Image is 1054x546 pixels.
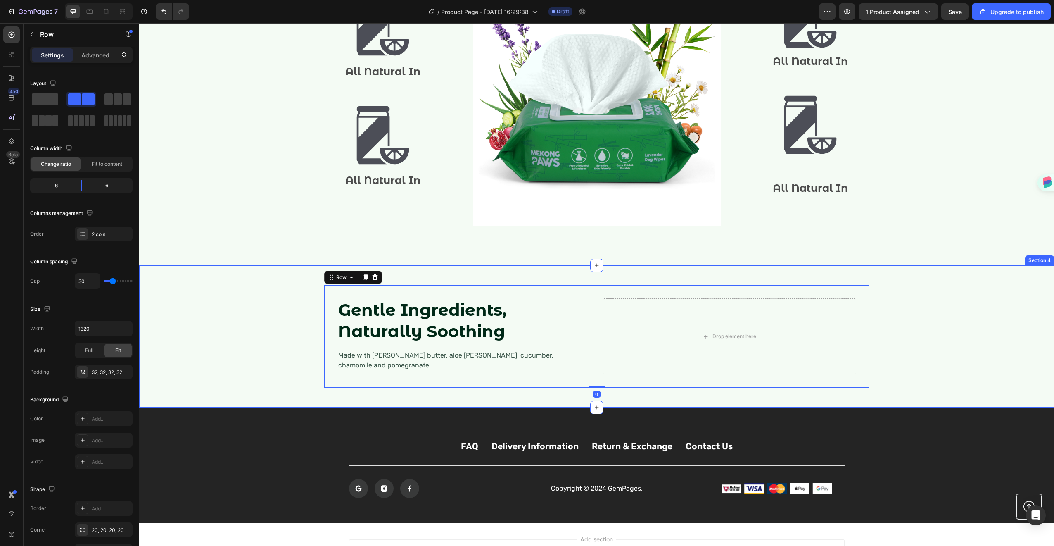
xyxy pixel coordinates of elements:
[92,505,131,513] div: Add...
[30,325,44,332] div: Width
[92,437,131,444] div: Add...
[30,526,47,534] div: Corner
[3,3,62,20] button: 7
[199,327,437,347] p: Made with [PERSON_NAME] butter, aloe [PERSON_NAME], cucumber, chamomile and pomegranate
[30,304,52,315] div: Size
[8,88,20,95] div: 450
[352,417,439,429] a: Delivery Information
[948,8,962,15] span: Save
[605,158,738,172] p: All Natural In
[40,29,110,39] p: Row
[546,417,593,429] a: Contact Us
[178,42,310,55] p: All Natural In
[441,7,529,16] span: Product Page - [DATE] 16:29:38
[54,7,58,17] p: 7
[89,180,131,191] div: 6
[85,347,93,354] span: Full
[30,505,46,512] div: Border
[92,231,131,238] div: 2 cols
[156,3,189,20] div: Undo/Redo
[92,160,122,168] span: Fit to content
[438,512,477,520] span: Add section
[75,321,132,336] input: Auto
[6,151,20,158] div: Beta
[178,150,310,164] p: All Natural In
[30,277,40,285] div: Gap
[650,460,670,471] img: gempages_572622647607690392-5679f059-c2e0-4ef0-b588-dd2f9e318e7c.png
[75,274,100,288] input: Auto
[195,250,209,258] div: Row
[213,81,275,143] img: gempages_432750572815254551-7e72ac23-ed44-4877-8ed4-2eeaf005073f.svg
[30,230,44,238] div: Order
[859,3,938,20] button: 1 product assigned
[81,51,109,60] p: Advanced
[605,460,625,472] img: gempages_572622647607690392-f1535e65-a685-466f-a119-e5d61bcdec9d.png
[437,7,439,16] span: /
[453,417,533,429] a: Return & Exchange
[673,460,693,471] img: gempages_572622647607690392-fce66096-277d-48e0-aaa5-2510658a65e3.png
[380,461,535,470] p: Copyright © 2024 GemPages.
[573,310,617,317] div: Drop element here
[41,51,64,60] p: Settings
[1026,505,1046,525] div: Open Intercom Messenger
[941,3,969,20] button: Save
[92,415,131,423] div: Add...
[979,7,1044,16] div: Upgrade to publish
[605,31,738,45] p: All Natural In
[453,368,462,374] div: 0
[30,458,43,465] div: Video
[972,3,1051,20] button: Upgrade to publish
[30,208,95,219] div: Columns management
[866,7,919,16] span: 1 product assigned
[888,234,913,241] div: Section 4
[92,369,131,376] div: 32, 32, 32, 32
[115,347,121,354] span: Fit
[557,8,569,15] span: Draft
[30,484,57,495] div: Shape
[30,394,70,405] div: Background
[32,180,74,191] div: 6
[41,160,71,168] span: Change ratio
[30,347,45,354] div: Height
[30,436,45,444] div: Image
[30,368,49,376] div: Padding
[139,23,1054,546] iframe: Design area
[30,415,43,422] div: Color
[92,458,131,466] div: Add...
[30,78,58,89] div: Layout
[199,277,367,318] strong: Gentle Ingredients, Naturally Soothing
[92,527,131,534] div: 20, 20, 20, 20
[640,71,702,133] img: gempages_432750572815254551-7e72ac23-ed44-4877-8ed4-2eeaf005073f.svg
[322,417,339,429] a: FAQ
[30,256,79,267] div: Column spacing
[628,460,648,472] img: gempages_572622647607690392-1e021d69-ce51-4487-b6ca-d48741e5977f.png
[30,143,74,154] div: Column width
[582,460,602,472] img: gempages_572622647607690392-3a81ccfa-8dfe-485d-89c7-415de00a55a6.png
